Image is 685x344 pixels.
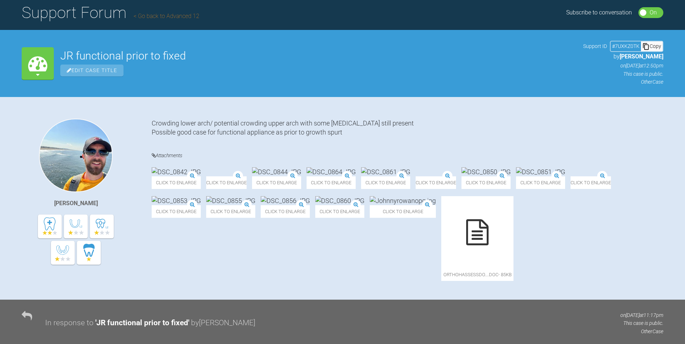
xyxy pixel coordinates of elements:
[206,167,255,176] img: DSC_0843.JPG
[650,8,657,17] div: On
[441,268,513,281] span: orthohassessdo….doc - 85KB
[566,8,632,17] div: Subscribe to conversation
[152,196,201,205] img: DSC_0853.JPG
[45,317,94,329] div: In response to
[620,311,663,319] p: on [DATE] at 11:17pm
[583,78,663,86] p: Other Case
[261,176,310,189] span: Click to enlarge
[152,176,201,189] span: Click to enlarge
[39,119,113,192] img: Owen Walls
[579,176,628,189] span: Click to enlarge
[206,176,255,189] span: Click to enlarge
[261,205,310,218] span: Click to enlarge
[583,52,663,61] p: by
[370,176,419,189] span: Click to enlarge
[583,62,663,70] p: on [DATE] at 12:50pm
[470,176,519,189] span: Click to enlarge
[525,176,574,189] span: Click to enlarge
[579,167,628,176] img: DSC_0852.JPG
[525,167,574,176] img: DSC_0851.JPG
[95,317,189,329] div: ' JR functional prior to fixed '
[620,53,663,60] span: [PERSON_NAME]
[315,196,364,205] img: DSC_0860.JPG
[583,70,663,78] p: This case is public.
[611,42,641,50] div: # 7UXKZ0TK
[152,151,663,160] h4: Attachments
[315,176,364,189] span: Click to enlarge
[620,327,663,335] p: Other Case
[370,196,436,205] img: Johnnyrowanopg.jpg
[152,119,663,140] div: Crowding lower arch/ potential crowding upper arch with some [MEDICAL_DATA] still present Possibl...
[60,65,123,76] span: Edit Case Title
[370,205,436,218] span: Click to enlarge
[370,167,419,176] img: DSC_0861.JPG
[620,319,663,327] p: This case is public.
[191,317,255,329] div: by [PERSON_NAME]
[152,205,201,218] span: Click to enlarge
[152,167,201,176] img: DSC_0842.JPG
[206,196,255,205] img: DSC_0855.JPG
[641,41,663,51] div: Copy
[424,176,465,189] span: Click to enlarge
[54,199,98,208] div: [PERSON_NAME]
[315,205,364,218] span: Click to enlarge
[583,42,607,50] span: Support ID
[261,167,310,176] img: DSC_0844.JPG
[470,167,519,176] img: DSC_0850.JPG
[60,50,577,61] h2: JR functional prior to fixed
[261,196,310,205] img: DSC_0856.JPG
[315,167,364,176] img: DSC_0864.JPG
[206,205,255,218] span: Click to enlarge
[134,13,199,19] a: Go back to Advanced 12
